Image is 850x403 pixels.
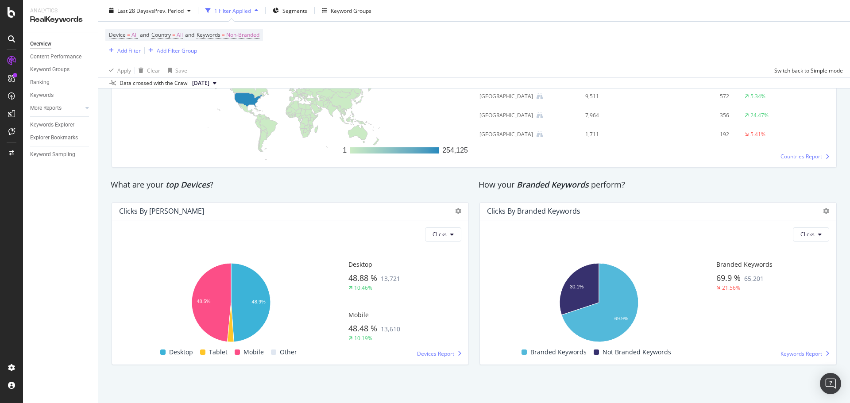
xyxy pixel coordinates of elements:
div: Clear [147,66,160,74]
div: Data crossed with the Crawl [120,79,189,87]
div: 7,964 [585,111,642,119]
div: Keyword Groups [331,7,371,14]
button: Clicks [425,227,461,242]
button: Save [164,63,187,77]
span: = [127,31,130,38]
a: More Reports [30,104,83,113]
a: Explorer Bookmarks [30,133,92,142]
svg: A chart. [487,258,711,346]
span: and [140,31,149,38]
div: Save [175,66,187,74]
text: 48.9% [252,299,266,304]
button: Last 28 DaysvsPrev. Period [105,4,194,18]
div: 5.41% [750,130,765,138]
div: Analytics [30,7,91,15]
div: 254,125 [442,145,468,156]
a: Keyword Groups [30,65,92,74]
a: Keyword Sampling [30,150,92,159]
span: 48.88 % [348,273,377,283]
span: Mobile [348,311,369,319]
svg: A chart. [119,258,343,346]
div: Clicks by [PERSON_NAME] [119,207,204,215]
div: Apply [117,66,131,74]
span: and [185,31,194,38]
div: Explorer Bookmarks [30,133,78,142]
div: Keywords Explorer [30,120,74,130]
div: Keyword Groups [30,65,70,74]
div: Open Intercom Messenger [820,373,841,394]
a: Keywords [30,91,92,100]
div: 572 [656,92,729,100]
span: vs Prev. Period [149,7,184,14]
text: 69.9% [614,316,628,321]
div: More Reports [30,104,62,113]
span: 69.9 % [716,273,741,283]
div: 192 [656,130,729,138]
span: Desktop [169,347,193,357]
div: Keyword Sampling [30,150,75,159]
a: Keywords Report [780,350,829,357]
div: 24.47% [750,111,769,119]
div: 21.56% [722,284,740,292]
span: Country [151,31,171,38]
span: Keywords [197,31,220,38]
button: [DATE] [189,78,220,88]
button: 1 Filter Applied [202,4,262,18]
div: 1,711 [585,130,642,138]
div: Ranking [30,78,50,87]
div: 10.19% [354,334,372,342]
span: Keywords Report [780,350,822,357]
button: Segments [269,4,311,18]
text: 48.5% [197,299,210,304]
span: = [172,31,175,38]
button: Clear [135,63,160,77]
div: 9,511 [585,92,642,100]
a: Devices Report [417,350,461,357]
button: Clicks [793,227,829,242]
div: 1 [343,145,347,156]
span: Branded Keywords [517,179,589,190]
span: Last 28 Days [117,7,149,14]
div: Overview [30,39,51,49]
span: Desktop [348,260,372,269]
span: Mobile [243,347,264,357]
div: 10.46% [354,284,372,292]
span: Non-Branded [226,29,259,41]
span: All [131,29,138,41]
a: Countries Report [780,153,829,160]
div: 1 Filter Applied [214,7,251,14]
span: Other [280,347,297,357]
a: Content Performance [30,52,92,61]
div: How your perform? [479,179,838,191]
div: 356 [656,111,729,119]
span: Clicks [433,230,447,238]
span: Tablet [209,347,228,357]
span: Segments [282,7,307,14]
text: 30.1% [570,284,583,289]
button: Switch back to Simple mode [771,63,843,77]
div: Clicks By Branded Keywords [487,207,580,215]
span: 65,201 [744,274,764,283]
div: Add Filter Group [157,46,197,54]
span: All [177,29,183,41]
button: Add Filter [105,45,141,56]
a: Ranking [30,78,92,87]
button: Apply [105,63,131,77]
span: Not Branded Keywords [603,347,671,357]
span: 13,610 [381,325,400,333]
span: 2025 Aug. 5th [192,79,209,87]
a: Keywords Explorer [30,120,92,130]
div: RealKeywords [30,15,91,25]
span: top Devices [166,179,210,190]
button: Add Filter Group [145,45,197,56]
span: Clicks [800,230,815,238]
span: 13,721 [381,274,400,283]
div: Switch back to Simple mode [774,66,843,74]
div: Add Filter [117,46,141,54]
div: 5.34% [750,92,765,100]
div: Canada [479,92,533,100]
span: 48.48 % [348,323,377,334]
div: United Kingdom [479,111,533,119]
